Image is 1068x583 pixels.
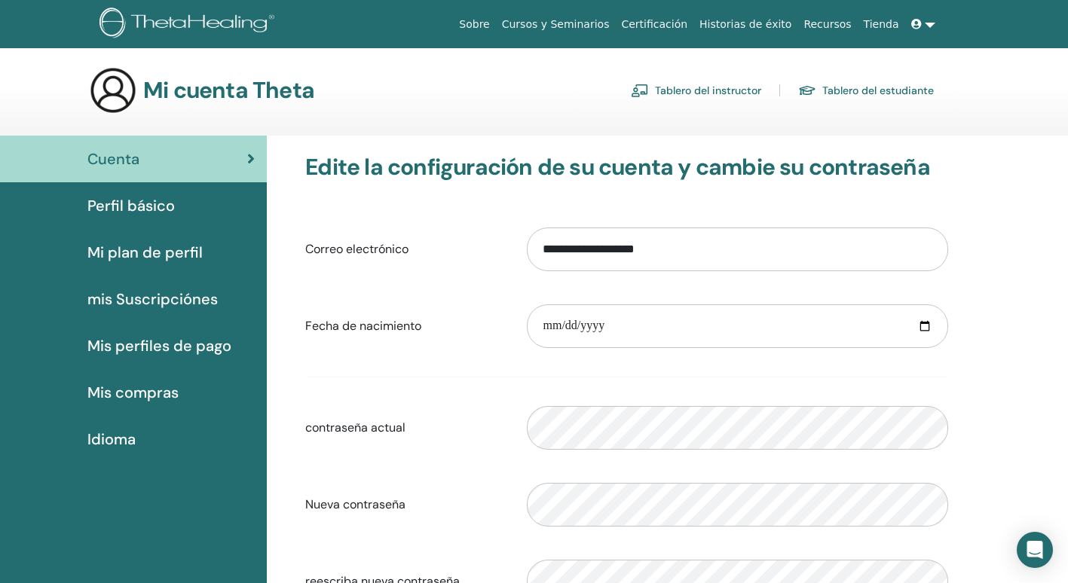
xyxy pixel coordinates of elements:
[294,414,516,442] label: contraseña actual
[87,288,218,310] span: mis Suscripciónes
[294,235,516,264] label: Correo electrónico
[1017,532,1053,568] div: Open Intercom Messenger
[87,381,179,404] span: Mis compras
[453,11,495,38] a: Sobre
[693,11,797,38] a: Historias de éxito
[631,84,649,97] img: chalkboard-teacher.svg
[294,312,516,340] label: Fecha de nacimiento
[305,154,948,181] h3: Edite la configuración de su cuenta y cambie su contraseña
[631,78,761,102] a: Tablero del instructor
[858,11,905,38] a: Tienda
[87,428,136,450] span: Idioma
[87,148,139,170] span: Cuenta
[797,11,857,38] a: Recursos
[798,84,816,97] img: graduation-cap.svg
[87,334,231,357] span: Mis perfiles de pago
[615,11,693,38] a: Certificación
[99,8,280,41] img: logo.png
[496,11,616,38] a: Cursos y Seminarios
[87,241,203,264] span: Mi plan de perfil
[87,194,175,217] span: Perfil básico
[294,490,516,519] label: Nueva contraseña
[798,78,934,102] a: Tablero del estudiante
[143,77,314,104] h3: Mi cuenta Theta
[89,66,137,114] img: generic-user-icon.jpg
